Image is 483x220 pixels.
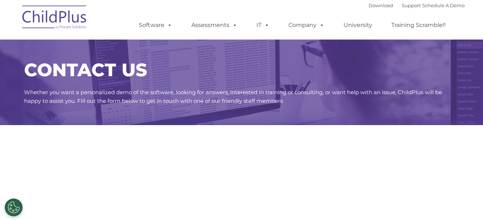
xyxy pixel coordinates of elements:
[19,0,91,36] img: ChildPlus by Procare Solutions
[249,18,277,32] a: IT
[132,18,179,32] a: Software
[369,3,465,8] font: |
[24,59,147,81] span: CONTACT US
[184,18,245,32] a: Assessments
[384,18,453,32] a: Training Scramble!!
[422,3,465,8] a: Schedule A Demo
[402,3,421,8] a: Support
[281,18,332,32] a: Company
[5,198,23,216] button: Cookies Settings
[336,18,379,32] a: University
[369,3,393,8] a: Download
[24,89,442,104] span: Whether you want a personalized demo of the software, looking for answers, interested in training...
